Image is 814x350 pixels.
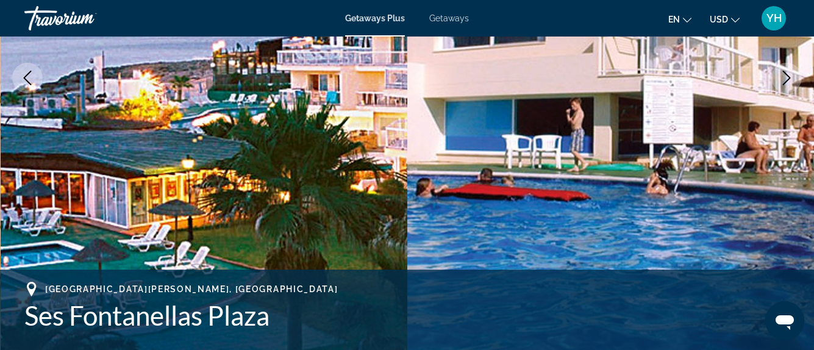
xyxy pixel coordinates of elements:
button: User Menu [758,5,790,31]
a: Getaways Plus [345,13,405,23]
span: en [668,15,680,24]
a: Travorium [24,2,146,34]
button: Change language [668,10,691,28]
h1: Ses Fontanellas Plaza [24,299,790,331]
iframe: Przycisk umożliwiający otwarcie okna komunikatora [765,301,804,340]
span: YH [766,12,782,24]
a: Getaways [429,13,469,23]
button: Next image [771,63,802,93]
button: Previous image [12,63,43,93]
span: USD [710,15,728,24]
button: Change currency [710,10,740,28]
span: [GEOGRAPHIC_DATA][PERSON_NAME], [GEOGRAPHIC_DATA] [45,284,338,294]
